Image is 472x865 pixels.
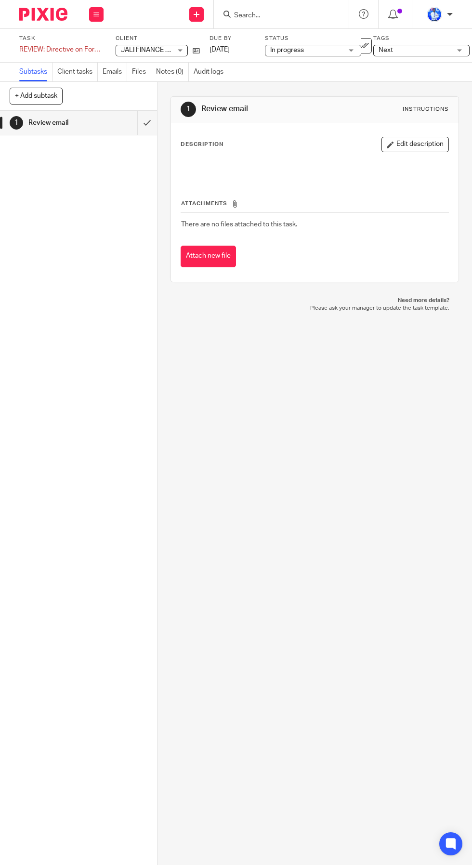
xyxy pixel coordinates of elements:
a: Files [132,63,151,81]
a: Notes (0) [156,63,189,81]
label: Client [116,35,200,42]
label: Due by [210,35,253,42]
p: Description [181,141,223,148]
a: Subtasks [19,63,52,81]
label: Task [19,35,104,42]
span: There are no files attached to this task. [181,221,297,228]
h1: Review email [28,116,94,130]
h1: Review email [201,104,335,114]
div: REVIEW: Directive on Foreign Exchange Operations [19,45,104,54]
a: Emails [103,63,127,81]
button: Attach new file [181,246,236,267]
span: JALI FINANCE Ltd [121,47,175,53]
button: + Add subtask [10,88,63,104]
label: Status [265,35,361,42]
label: Tags [373,35,470,42]
input: Search [233,12,320,20]
p: Need more details? [180,297,449,304]
p: Please ask your manager to update the task template. [180,304,449,312]
span: Next [379,47,393,53]
div: 1 [10,116,23,130]
div: Instructions [403,105,449,113]
img: Pixie [19,8,67,21]
button: Edit description [381,137,449,152]
a: Client tasks [57,63,98,81]
img: WhatsApp%20Image%202022-01-17%20at%2010.26.43%20PM.jpeg [427,7,442,22]
div: 1 [181,102,196,117]
span: Attachments [181,201,227,206]
a: Audit logs [194,63,228,81]
span: [DATE] [210,46,230,53]
span: In progress [270,47,304,53]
